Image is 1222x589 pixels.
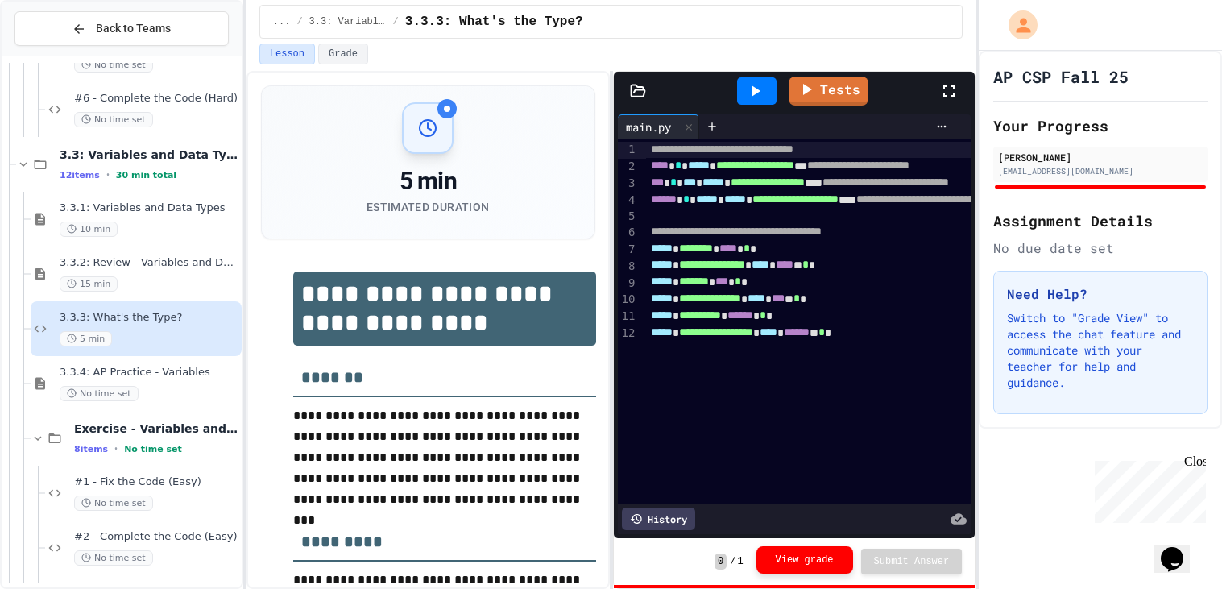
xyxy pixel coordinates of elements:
h3: Need Help? [1007,284,1194,304]
div: 9 [618,276,638,292]
div: History [622,508,695,530]
div: Chat with us now!Close [6,6,111,102]
span: • [114,442,118,455]
span: / [393,15,399,28]
span: #1 - Fix the Code (Easy) [74,475,238,489]
span: 30 min total [116,170,176,180]
span: Back to Teams [96,20,171,37]
button: View grade [756,546,853,574]
div: 12 [618,326,638,342]
span: 3.3.4: AP Practice - Variables [60,366,238,380]
span: 8 items [74,444,108,454]
span: #6 - Complete the Code (Hard) [74,92,238,106]
button: Submit Answer [861,549,963,574]
div: 10 [618,292,638,309]
button: Lesson [259,44,315,64]
span: 5 min [60,331,112,346]
span: 3.3: Variables and Data Types [60,147,238,162]
div: 11 [618,309,638,326]
span: #2 - Complete the Code (Easy) [74,530,238,544]
div: My Account [992,6,1042,44]
span: 1 [737,555,743,568]
div: 1 [618,142,638,159]
iframe: chat widget [1154,525,1206,573]
span: No time set [124,444,182,454]
span: / [296,15,302,28]
span: 3.3: Variables and Data Types [309,15,387,28]
span: 3.3.2: Review - Variables and Data Types [60,256,238,270]
div: 4 [618,193,638,209]
div: main.py [618,114,699,139]
span: / [730,555,735,568]
h1: AP CSP Fall 25 [993,65,1129,88]
h2: Assignment Details [993,209,1208,232]
div: 2 [618,159,638,176]
p: Switch to "Grade View" to access the chat feature and communicate with your teacher for help and ... [1007,310,1194,391]
div: 5 min [367,167,489,196]
span: No time set [74,57,153,73]
span: • [106,168,110,181]
div: Estimated Duration [367,199,489,215]
span: 10 min [60,222,118,237]
div: 8 [618,259,638,276]
span: 0 [715,554,727,570]
span: 3.3.3: What's the Type? [405,12,583,31]
div: 6 [618,225,638,242]
div: 5 [618,209,638,225]
h2: Your Progress [993,114,1208,137]
button: Back to Teams [14,11,229,46]
a: Tests [789,77,868,106]
span: No time set [60,386,139,401]
button: Grade [318,44,368,64]
span: 12 items [60,170,100,180]
div: [EMAIL_ADDRESS][DOMAIN_NAME] [998,165,1203,177]
span: 3.3.1: Variables and Data Types [60,201,238,215]
span: Exercise - Variables and Data Types [74,421,238,436]
div: 7 [618,242,638,259]
span: Submit Answer [874,555,950,568]
iframe: chat widget [1088,454,1206,523]
div: main.py [618,118,679,135]
div: [PERSON_NAME] [998,150,1203,164]
span: ... [273,15,291,28]
span: No time set [74,550,153,566]
span: 3.3.3: What's the Type? [60,311,238,325]
span: 15 min [60,276,118,292]
div: No due date set [993,239,1208,258]
span: No time set [74,112,153,127]
div: 3 [618,176,638,193]
span: No time set [74,496,153,511]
